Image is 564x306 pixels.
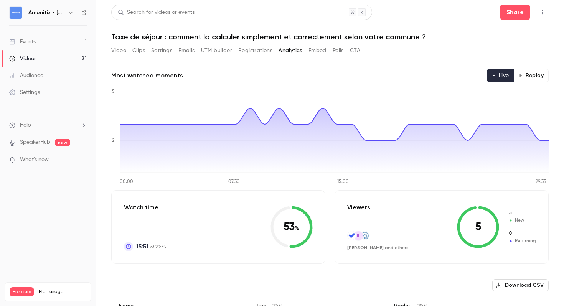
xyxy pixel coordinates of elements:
[118,8,195,16] div: Search for videos or events
[151,44,172,57] button: Settings
[28,9,64,16] h6: Amenitiz - [GEOGRAPHIC_DATA] 🇫🇷
[536,179,546,184] tspan: 29:35
[10,7,22,19] img: Amenitiz - France 🇫🇷
[10,287,34,296] span: Premium
[111,32,549,41] h1: Taxe de séjour : comment la calculer simplement et correctement selon votre commune ?
[514,69,549,82] button: Replay
[124,203,166,212] p: Watch time
[347,245,409,251] div: ,
[508,238,536,245] span: Returning
[9,89,40,96] div: Settings
[112,89,115,94] tspan: 5
[337,179,349,184] tspan: 15:00
[536,6,549,18] button: Top Bar Actions
[20,156,49,164] span: What's new
[385,246,409,250] a: and others
[9,121,87,129] li: help-dropdown-opener
[347,203,370,212] p: Viewers
[487,69,514,82] button: Live
[178,44,195,57] button: Emails
[111,71,183,80] h2: Most watched moments
[136,242,148,251] span: 15:51
[120,179,133,184] tspan: 00:00
[9,55,36,63] div: Videos
[228,179,240,184] tspan: 07:30
[347,245,384,250] span: [PERSON_NAME]
[508,230,536,237] span: Returning
[20,121,31,129] span: Help
[361,231,369,240] img: homerez.com
[350,44,360,57] button: CTA
[111,44,126,57] button: Video
[279,44,302,57] button: Analytics
[348,231,356,240] img: chekin.com
[308,44,327,57] button: Embed
[238,44,272,57] button: Registrations
[201,44,232,57] button: UTM builder
[357,232,360,239] span: IL
[492,279,549,291] button: Download CSV
[508,217,536,224] span: New
[20,138,50,146] a: SpeakerHub
[9,72,43,79] div: Audience
[39,289,86,295] span: Plan usage
[9,38,36,46] div: Events
[333,44,344,57] button: Polls
[508,209,536,216] span: New
[132,44,145,57] button: Clips
[112,138,114,143] tspan: 2
[136,242,166,251] p: of 29:35
[55,139,70,146] span: new
[500,5,530,20] button: Share
[78,156,87,163] iframe: Noticeable Trigger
